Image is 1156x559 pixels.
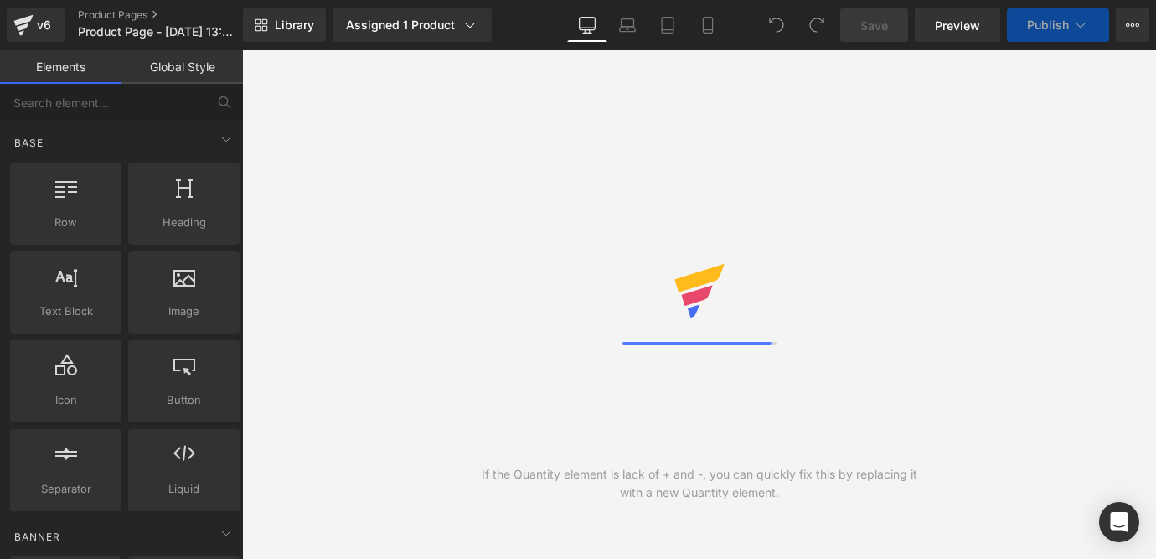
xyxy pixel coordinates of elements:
[346,17,478,34] div: Assigned 1 Product
[648,8,688,42] a: Tablet
[915,8,1000,42] a: Preview
[7,8,65,42] a: v6
[688,8,728,42] a: Mobile
[1007,8,1109,42] button: Publish
[133,303,235,320] span: Image
[800,8,833,42] button: Redo
[275,18,314,33] span: Library
[133,214,235,231] span: Heading
[15,303,116,320] span: Text Block
[13,135,45,151] span: Base
[15,480,116,498] span: Separator
[34,14,54,36] div: v6
[133,391,235,409] span: Button
[935,17,980,34] span: Preview
[860,17,888,34] span: Save
[15,391,116,409] span: Icon
[471,465,928,502] div: If the Quantity element is lack of + and -, you can quickly fix this by replacing it with a new Q...
[121,50,243,84] a: Global Style
[1099,502,1139,542] div: Open Intercom Messenger
[607,8,648,42] a: Laptop
[1116,8,1149,42] button: More
[133,480,235,498] span: Liquid
[760,8,793,42] button: Undo
[567,8,607,42] a: Desktop
[243,8,326,42] a: New Library
[78,8,271,22] a: Product Pages
[15,214,116,231] span: Row
[78,25,239,39] span: Product Page - [DATE] 13:39:58
[1027,18,1069,32] span: Publish
[13,529,62,545] span: Banner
